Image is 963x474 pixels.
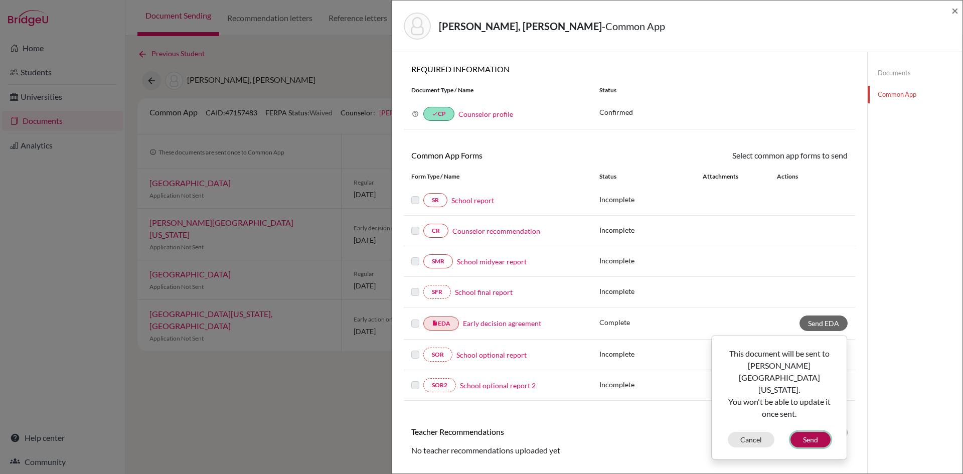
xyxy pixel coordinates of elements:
a: SOR [423,348,452,362]
h6: REQUIRED INFORMATION [404,64,855,74]
i: insert_drive_file [432,320,438,326]
a: School report [451,195,494,206]
a: insert_drive_fileEDA [423,317,459,331]
a: SR [423,193,447,207]
span: - Common App [602,20,665,32]
div: Form Type / Name [404,172,592,181]
div: Document Type / Name [404,86,592,95]
a: Early decision agreement [463,318,541,329]
button: Cancel [728,432,774,447]
a: SFR [423,285,451,299]
button: Send [790,432,831,447]
p: Incomplete [599,255,703,266]
p: Incomplete [599,194,703,205]
a: Counselor profile [458,110,513,118]
div: Send EDA [711,335,847,460]
strong: [PERSON_NAME], [PERSON_NAME] [439,20,602,32]
p: Incomplete [599,225,703,235]
a: Common App [868,86,962,103]
button: Close [951,5,958,17]
a: School midyear report [457,256,527,267]
a: doneCP [423,107,454,121]
a: School optional report [456,350,527,360]
span: Send EDA [808,319,839,328]
div: Status [592,86,855,95]
p: Confirmed [599,107,848,117]
a: School final report [455,287,513,297]
div: Select common app forms to send [629,149,855,162]
h6: Common App Forms [404,150,629,160]
span: × [951,3,958,18]
a: Counselor recommendation [452,226,540,236]
a: School optional report 2 [460,380,536,391]
div: Status [599,172,703,181]
a: Documents [868,64,962,82]
a: SOR2 [423,378,456,392]
p: Incomplete [599,379,703,390]
p: This document will be sent to [PERSON_NAME][GEOGRAPHIC_DATA][US_STATE]. You won't be able to upda... [720,348,839,420]
div: Actions [765,172,827,181]
h6: Teacher Recommendations [404,427,629,436]
a: Send EDA [799,315,848,331]
p: Incomplete [599,286,703,296]
p: Complete [599,317,703,328]
a: CR [423,224,448,238]
i: done [432,111,438,117]
div: No teacher recommendations uploaded yet [404,444,855,456]
p: Incomplete [599,349,703,359]
a: SMR [423,254,453,268]
div: Attachments [703,172,765,181]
